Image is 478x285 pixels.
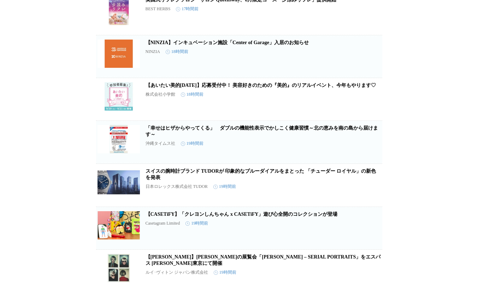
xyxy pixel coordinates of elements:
[181,91,203,97] time: 18時間前
[146,91,175,97] p: 株式会社小学館
[146,212,338,217] a: 【CASETiFY】「クレヨンしんちゃん x CASETiFY」遊び心全開のコレクションが登場
[98,211,140,239] img: 【CASETiFY】「クレヨンしんちゃん x CASETiFY」遊び心全開のコレクションが登場
[98,168,140,196] img: スイスの腕時計ブランド TUDORが 印象的なブルーダイアルをまとった 「チューダー ロイヤル」の新色を発表
[98,40,140,68] img: 【NINZIA】インキュベーション施設「Center of Garage」入居のお知らせ
[146,269,208,275] p: ルイ･ヴィトン ジャパン株式会社
[146,168,376,180] a: スイスの腕時計ブランド TUDORが 印象的なブルーダイアルをまとった 「チューダー ロイヤル」の新色を発表
[214,269,236,275] time: 19時間前
[181,141,203,147] time: 19時間前
[176,6,199,12] time: 17時間前
[146,254,381,266] a: 【[PERSON_NAME]】[PERSON_NAME]の展覧会「[PERSON_NAME] – SERIAL PORTRAITS」をエスパス [PERSON_NAME]東京にて開催
[146,49,160,54] p: NINZIA
[166,49,188,55] time: 18時間前
[98,125,140,153] img: 「幸せはヒザからやってくる」 ダブルの機能性表示でかしこく健康習慣～北の恵みを南の島から届けます～
[98,254,140,282] img: 【ルイ·ヴィトン】アンディ·ウォーホルの展覧会「ANDY WARHOL – SERIAL PORTRAITS」をエスパス ルイ·ヴィトン東京にて開催
[213,184,236,190] time: 19時間前
[146,221,180,226] p: Casetagram Limited
[185,220,208,226] time: 19時間前
[146,6,171,12] p: BEST HERBS
[146,141,175,147] p: 沖縄タイムス社
[146,184,208,190] p: 日本ロレックス株式会社 TUDOR
[146,40,309,45] a: 【NINZIA】インキュベーション施設「Center of Garage」入居のお知らせ
[98,82,140,111] img: 【あいたい美的2025】応募受付中！ 美容好きのための『美的』のリアルイベント、今年もやります♡
[146,83,376,88] a: 【あいたい美的[DATE]】応募受付中！ 美容好きのための『美的』のリアルイベント、今年もやります♡
[146,125,378,137] a: 「幸せはヒザからやってくる」 ダブルの機能性表示でかしこく健康習慣～北の恵みを南の島から届けます～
